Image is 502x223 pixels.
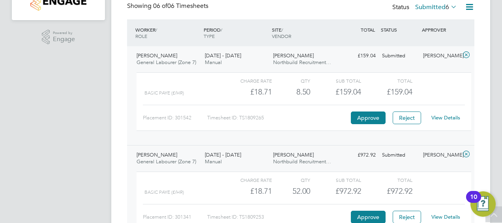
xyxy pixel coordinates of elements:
[133,23,202,43] div: WORKER
[431,214,460,220] a: View Details
[221,175,272,185] div: Charge rate
[137,158,196,165] span: General Labourer (Zone 7)
[351,111,386,124] button: Approve
[135,33,147,39] span: ROLE
[205,59,222,66] span: Manual
[221,76,272,85] div: Charge rate
[387,87,412,96] span: £159.04
[379,149,420,162] div: Submitted
[272,85,310,98] div: 8.50
[273,52,314,59] span: [PERSON_NAME]
[420,23,461,37] div: APPROVER
[204,33,215,39] span: TYPE
[420,49,461,62] div: [PERSON_NAME]
[221,26,222,33] span: /
[272,33,291,39] span: VENDOR
[431,114,460,121] a: View Details
[143,111,207,124] div: Placement ID: 301542
[270,23,338,43] div: SITE
[379,49,420,62] div: Submitted
[446,3,449,11] span: 6
[310,76,361,85] div: Sub Total
[273,59,331,66] span: Northbuild Recruitment…
[137,52,177,59] span: [PERSON_NAME]
[379,23,420,37] div: STATUS
[387,186,412,196] span: £972.92
[144,189,184,195] span: BASIC PAYE (£/HR)
[470,191,496,217] button: Open Resource Center, 10 new notifications
[207,111,349,124] div: Timesheet ID: TS1809265
[310,85,361,98] div: £159.04
[53,30,75,36] span: Powered by
[53,36,75,43] span: Engage
[221,185,272,198] div: £18.71
[338,149,379,162] div: £972.92
[202,23,270,43] div: PERIOD
[153,2,208,10] span: 06 Timesheets
[361,175,412,185] div: Total
[221,85,272,98] div: £18.71
[420,149,461,162] div: [PERSON_NAME]
[205,151,241,158] span: [DATE] - [DATE]
[137,59,196,66] span: General Labourer (Zone 7)
[281,26,283,33] span: /
[393,111,421,124] button: Reject
[144,90,184,96] span: BASIC PAYE (£/HR)
[338,49,379,62] div: £159.04
[392,2,459,13] div: Status
[42,30,75,45] a: Powered byEngage
[273,158,331,165] span: Northbuild Recruitment…
[205,52,241,59] span: [DATE] - [DATE]
[272,185,310,198] div: 52.00
[361,76,412,85] div: Total
[137,151,177,158] span: [PERSON_NAME]
[127,2,210,10] div: Showing
[155,26,157,33] span: /
[310,175,361,185] div: Sub Total
[361,26,375,33] span: TOTAL
[272,175,310,185] div: QTY
[153,2,167,10] span: 06 of
[310,185,361,198] div: £972.92
[273,151,314,158] span: [PERSON_NAME]
[272,76,310,85] div: QTY
[205,158,222,165] span: Manual
[415,3,457,11] label: Submitted
[470,197,477,207] div: 10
